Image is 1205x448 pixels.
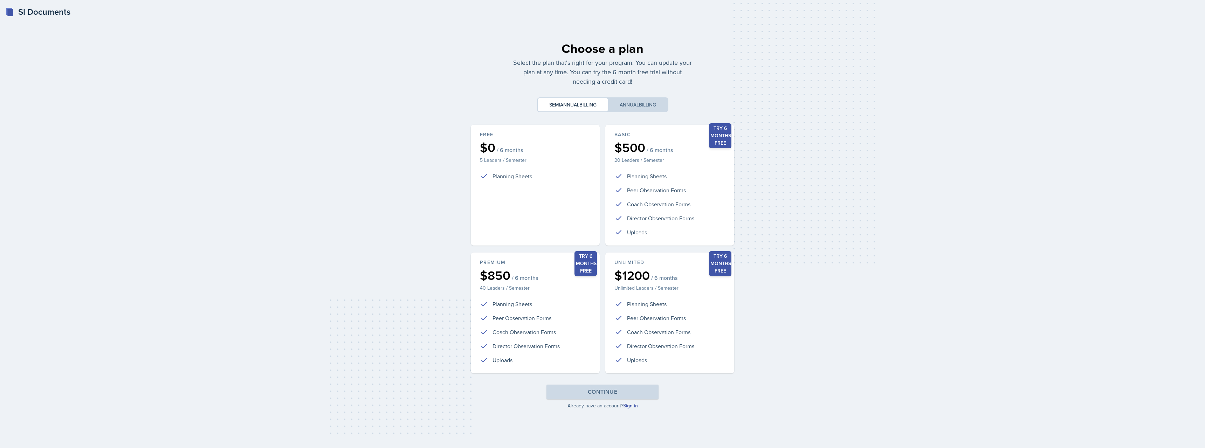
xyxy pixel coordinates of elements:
[480,259,591,266] div: Premium
[480,141,591,154] div: $0
[627,314,686,322] p: Peer Observation Forms
[546,385,659,399] button: Continue
[651,274,677,281] span: / 6 months
[497,146,523,153] span: / 6 months
[493,314,551,322] p: Peer Observation Forms
[574,251,597,276] div: Try 6 months free
[579,101,597,108] span: billing
[627,356,647,364] p: Uploads
[627,300,667,308] p: Planning Sheets
[480,157,591,164] p: 5 Leaders / Semester
[627,214,694,222] p: Director Observation Forms
[627,200,690,208] p: Coach Observation Forms
[493,356,512,364] p: Uploads
[6,6,70,18] a: SI Documents
[627,342,694,350] p: Director Observation Forms
[480,269,591,282] div: $850
[493,342,560,350] p: Director Observation Forms
[647,146,673,153] span: / 6 months
[627,186,686,194] p: Peer Observation Forms
[513,39,692,58] div: Choose a plan
[623,402,638,409] a: Sign in
[588,388,617,396] div: Continue
[614,157,725,164] p: 20 Leaders / Semester
[493,328,556,336] p: Coach Observation Forms
[614,131,725,138] div: Basic
[538,98,608,111] button: Semiannualbilling
[627,172,667,180] p: Planning Sheets
[493,172,532,180] p: Planning Sheets
[614,284,725,291] p: Unlimited Leaders / Semester
[614,141,725,154] div: $500
[627,328,690,336] p: Coach Observation Forms
[614,259,725,266] div: Unlimited
[512,274,538,281] span: / 6 months
[471,402,734,409] p: Already have an account?
[608,98,668,111] button: Annualbilling
[480,284,591,291] p: 40 Leaders / Semester
[639,101,656,108] span: billing
[627,228,647,236] p: Uploads
[480,131,591,138] div: Free
[709,251,731,276] div: Try 6 months free
[493,300,532,308] p: Planning Sheets
[513,58,692,86] p: Select the plan that's right for your program. You can update your plan at any time. You can try ...
[614,269,725,282] div: $1200
[709,123,731,148] div: Try 6 months free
